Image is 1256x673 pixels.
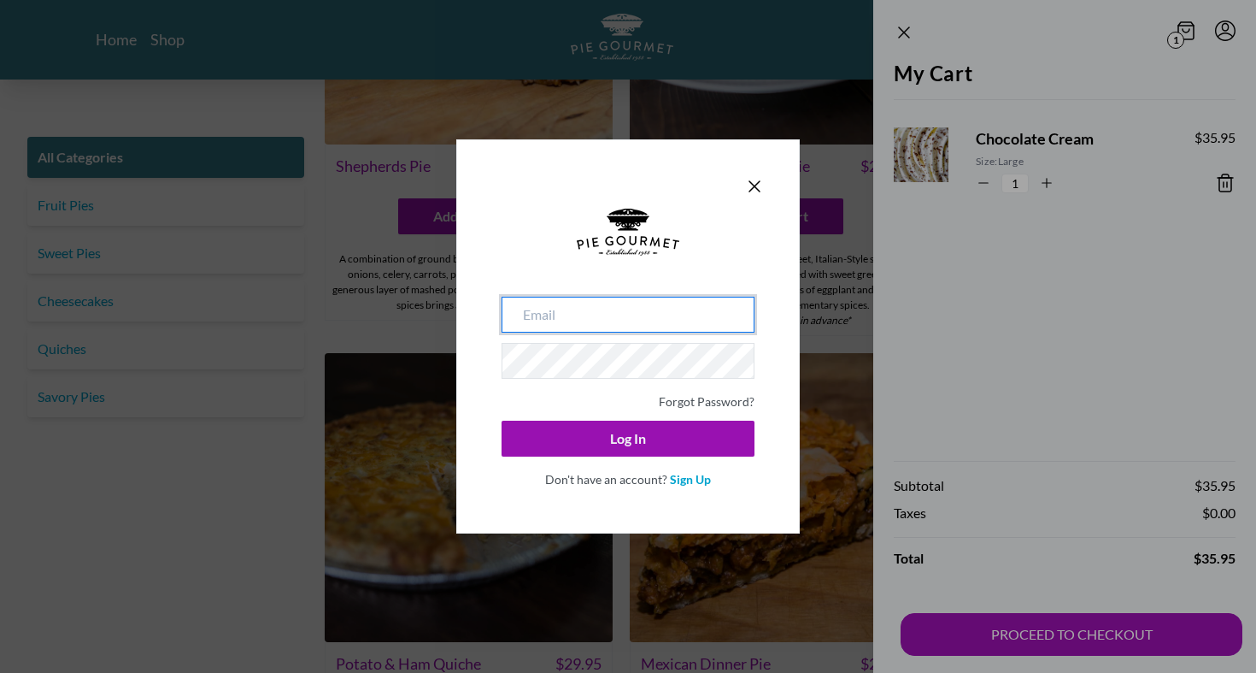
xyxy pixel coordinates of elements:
button: Close panel [744,176,765,197]
button: Log In [502,421,754,457]
input: Email [502,297,754,333]
span: Don't have an account? [545,472,667,487]
a: Forgot Password? [659,394,754,409]
a: Sign Up [670,472,711,487]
